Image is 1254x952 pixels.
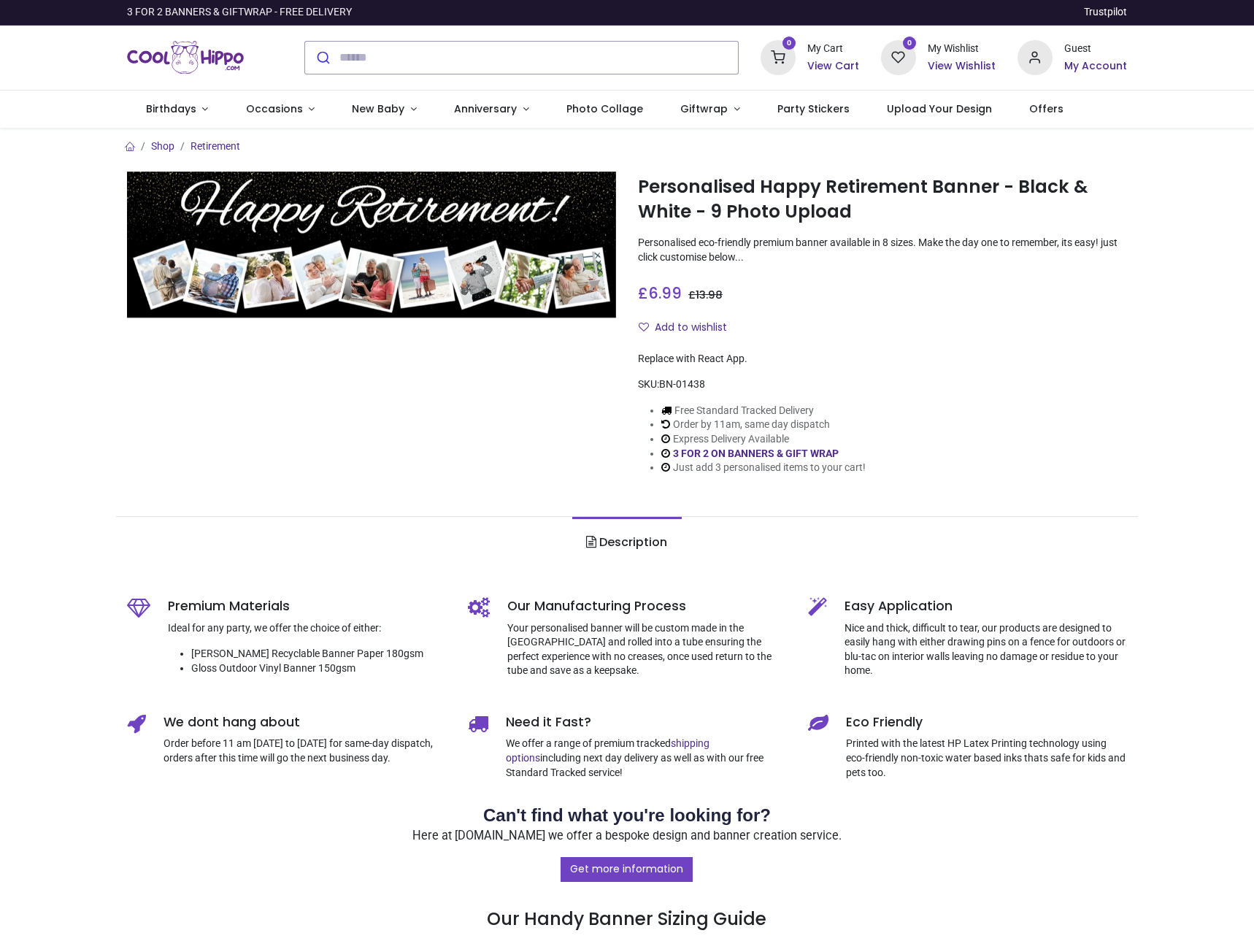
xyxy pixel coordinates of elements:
[661,461,866,475] li: Just add 3 personalised items to your cart!
[1064,42,1127,56] div: Guest
[435,91,547,128] a: Anniversary
[227,91,334,128] a: Occasions
[334,91,436,128] a: New Baby
[1084,5,1127,20] a: Trustpilot
[638,283,682,304] span: £
[506,713,787,732] h5: Need it Fast?
[845,621,1127,678] p: Nice and thick, difficult to tear, our products are designed to easily hang with either drawing p...
[845,597,1127,615] h5: Easy Application
[903,37,917,50] sup: 0
[305,42,339,74] button: Submit
[807,59,859,74] a: View Cart
[127,37,244,78] a: Logo of Cool Hippo
[881,50,916,62] a: 0
[164,713,446,732] h5: We dont hang about
[191,140,240,152] a: Retirement
[168,621,446,636] p: Ideal for any party, we offer the choice of either:
[887,101,992,116] span: Upload Your Design
[507,597,787,615] h5: Our Manufacturing Process
[506,737,787,780] p: We offer a range of premium tracked including next day delivery as well as with our free Standard...
[777,101,850,116] span: Party Stickers
[566,101,643,116] span: Photo Collage
[352,101,404,116] span: New Baby
[638,352,1127,366] div: Replace with React App.
[191,647,446,661] li: [PERSON_NAME] Recyclable Banner Paper 180gsm
[127,803,1127,828] h2: Can't find what you're looking for?
[246,101,303,116] span: Occasions
[127,91,227,128] a: Birthdays
[688,288,723,302] span: £
[127,37,244,78] img: Cool Hippo
[151,140,174,152] a: Shop
[696,288,723,302] span: 13.98
[638,377,1127,392] div: SKU:
[164,737,446,765] p: Order before 11 am [DATE] to [DATE] for same-day dispatch, orders after this time will go the nex...
[661,418,866,432] li: Order by 11am, same day dispatch
[638,236,1127,264] p: Personalised eco-friendly premium banner available in 8 sizes. Make the day one to remember, its ...
[661,432,866,447] li: Express Delivery Available
[127,5,352,20] div: 3 FOR 2 BANNERS & GIFTWRAP - FREE DELIVERY
[454,101,517,116] span: Anniversary
[846,713,1127,732] h5: Eco Friendly
[661,404,866,418] li: Free Standard Tracked Delivery
[659,378,705,390] span: BN-01438
[928,59,996,74] a: View Wishlist
[782,37,796,50] sup: 0
[507,621,787,678] p: Your personalised banner will be custom made in the [GEOGRAPHIC_DATA] and rolled into a tube ensu...
[648,283,682,304] span: 6.99
[191,661,446,676] li: Gloss Outdoor Vinyl Banner 150gsm
[639,322,649,332] i: Add to wishlist
[168,597,446,615] h5: Premium Materials
[127,856,1127,932] h3: Our Handy Banner Sizing Guide
[561,857,693,882] a: Get more information
[673,448,839,459] a: 3 FOR 2 ON BANNERS & GIFT WRAP
[807,42,859,56] div: My Cart
[638,315,739,340] button: Add to wishlistAdd to wishlist
[638,174,1127,225] h1: Personalised Happy Retirement Banner - Black & White - 9 Photo Upload
[761,50,796,62] a: 0
[127,828,1127,845] p: Here at [DOMAIN_NAME] we offer a bespoke design and banner creation service.
[1029,101,1063,116] span: Offers
[127,172,616,318] img: Personalised Happy Retirement Banner - Black & White - 9 Photo Upload
[1064,59,1127,74] a: My Account
[146,101,196,116] span: Birthdays
[572,517,681,568] a: Description
[680,101,728,116] span: Giftwrap
[928,42,996,56] div: My Wishlist
[846,737,1127,780] p: Printed with the latest HP Latex Printing technology using eco-friendly non-toxic water based ink...
[661,91,758,128] a: Giftwrap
